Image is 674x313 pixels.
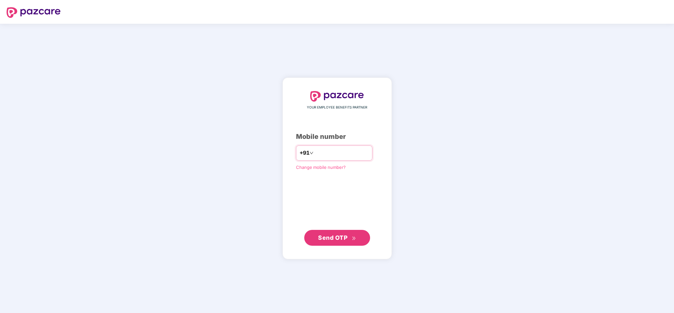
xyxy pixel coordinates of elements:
[7,7,61,18] img: logo
[296,165,346,170] a: Change mobile number?
[352,236,356,240] span: double-right
[318,234,347,241] span: Send OTP
[304,230,370,246] button: Send OTPdouble-right
[310,151,313,155] span: down
[310,91,364,102] img: logo
[300,149,310,157] span: +91
[307,105,367,110] span: YOUR EMPLOYEE BENEFITS PARTNER
[296,132,378,142] div: Mobile number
